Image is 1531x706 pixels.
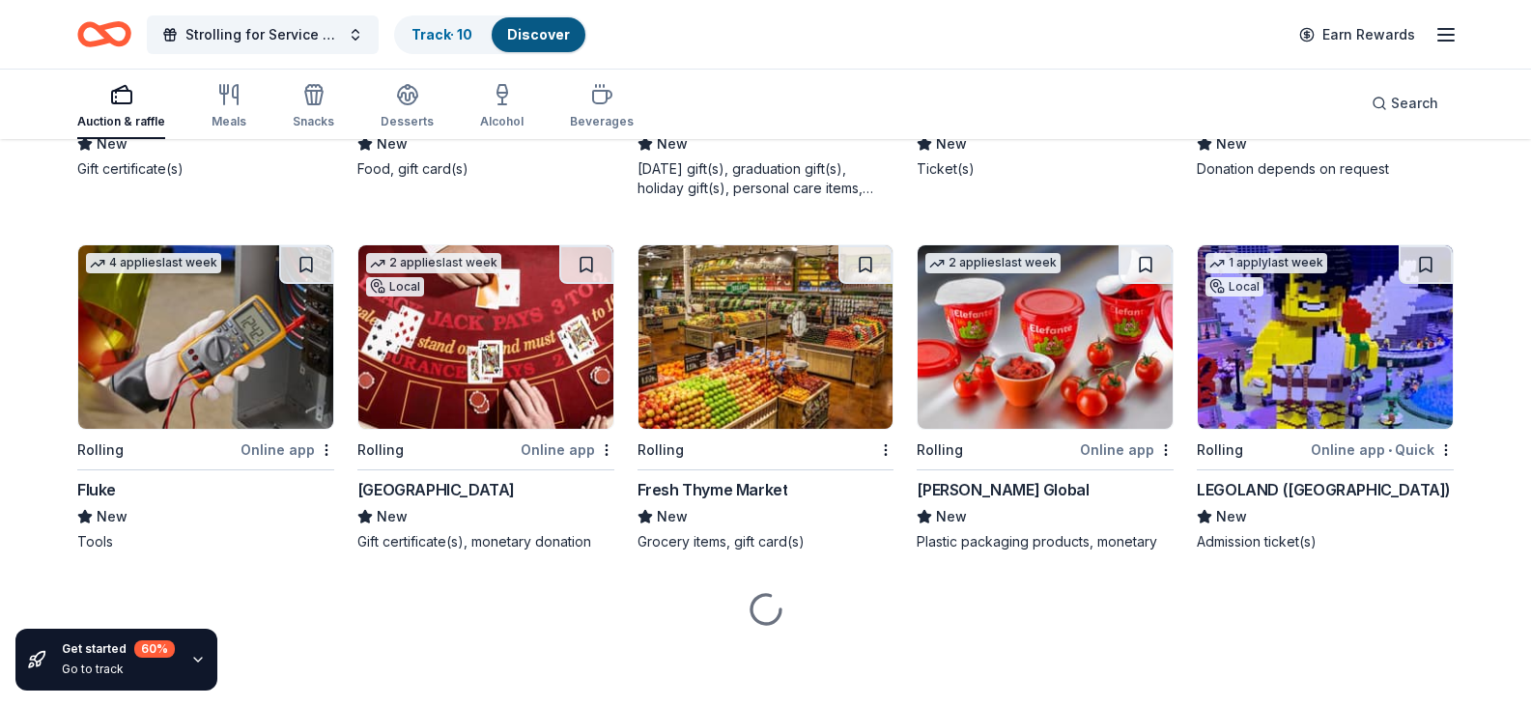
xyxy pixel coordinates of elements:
[77,478,116,501] div: Fluke
[1197,478,1451,501] div: LEGOLAND ([GEOGRAPHIC_DATA])
[657,132,688,155] span: New
[1197,438,1243,462] div: Rolling
[381,114,434,129] div: Desserts
[86,253,221,273] div: 4 applies last week
[293,114,334,129] div: Snacks
[521,438,614,462] div: Online app
[918,245,1173,429] img: Image for Berry Global
[357,159,614,179] div: Food, gift card(s)
[212,75,246,139] button: Meals
[394,15,587,54] button: Track· 10Discover
[570,75,634,139] button: Beverages
[917,438,963,462] div: Rolling
[411,26,472,42] a: Track· 10
[917,478,1089,501] div: [PERSON_NAME] Global
[1197,244,1454,551] a: Image for LEGOLAND (Philadelphia)1 applylast weekLocalRollingOnline app•QuickLEGOLAND ([GEOGRAPHI...
[1216,505,1247,528] span: New
[917,159,1174,179] div: Ticket(s)
[1205,277,1263,297] div: Local
[480,75,524,139] button: Alcohol
[1197,159,1454,179] div: Donation depends on request
[638,438,684,462] div: Rolling
[1388,442,1392,458] span: •
[638,532,894,551] div: Grocery items, gift card(s)
[638,245,893,429] img: Image for Fresh Thyme Market
[358,245,613,429] img: Image for Valley Forge Casino Resort
[357,244,614,551] a: Image for Valley Forge Casino Resort2 applieslast weekLocalRollingOnline app[GEOGRAPHIC_DATA]NewG...
[1391,92,1438,115] span: Search
[1356,84,1454,123] button: Search
[936,505,967,528] span: New
[77,438,124,462] div: Rolling
[638,478,788,501] div: Fresh Thyme Market
[77,114,165,129] div: Auction & raffle
[62,662,175,677] div: Go to track
[377,505,408,528] span: New
[1216,132,1247,155] span: New
[366,277,424,297] div: Local
[638,244,894,551] a: Image for Fresh Thyme MarketRollingFresh Thyme MarketNewGrocery items, gift card(s)
[1311,438,1454,462] div: Online app Quick
[507,26,570,42] a: Discover
[657,505,688,528] span: New
[212,114,246,129] div: Meals
[1197,532,1454,551] div: Admission ticket(s)
[357,438,404,462] div: Rolling
[77,159,334,179] div: Gift certificate(s)
[77,532,334,551] div: Tools
[381,75,434,139] button: Desserts
[78,245,333,429] img: Image for Fluke
[377,132,408,155] span: New
[1198,245,1453,429] img: Image for LEGOLAND (Philadelphia)
[1205,253,1327,273] div: 1 apply last week
[936,132,967,155] span: New
[77,244,334,551] a: Image for Fluke4 applieslast weekRollingOnline appFlukeNewTools
[147,15,379,54] button: Strolling for Service Dogs
[638,159,894,198] div: [DATE] gift(s), graduation gift(s), holiday gift(s), personal care items, one-on-one career coach...
[293,75,334,139] button: Snacks
[185,23,340,46] span: Strolling for Service Dogs
[134,640,175,658] div: 60 %
[366,253,501,273] div: 2 applies last week
[241,438,334,462] div: Online app
[917,244,1174,551] a: Image for Berry Global2 applieslast weekRollingOnline app[PERSON_NAME] GlobalNewPlastic packaging...
[97,132,128,155] span: New
[97,505,128,528] span: New
[1080,438,1174,462] div: Online app
[570,114,634,129] div: Beverages
[62,640,175,658] div: Get started
[357,532,614,551] div: Gift certificate(s), monetary donation
[1288,17,1427,52] a: Earn Rewards
[925,253,1061,273] div: 2 applies last week
[77,12,131,57] a: Home
[357,478,515,501] div: [GEOGRAPHIC_DATA]
[480,114,524,129] div: Alcohol
[917,532,1174,551] div: Plastic packaging products, monetary
[77,75,165,139] button: Auction & raffle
